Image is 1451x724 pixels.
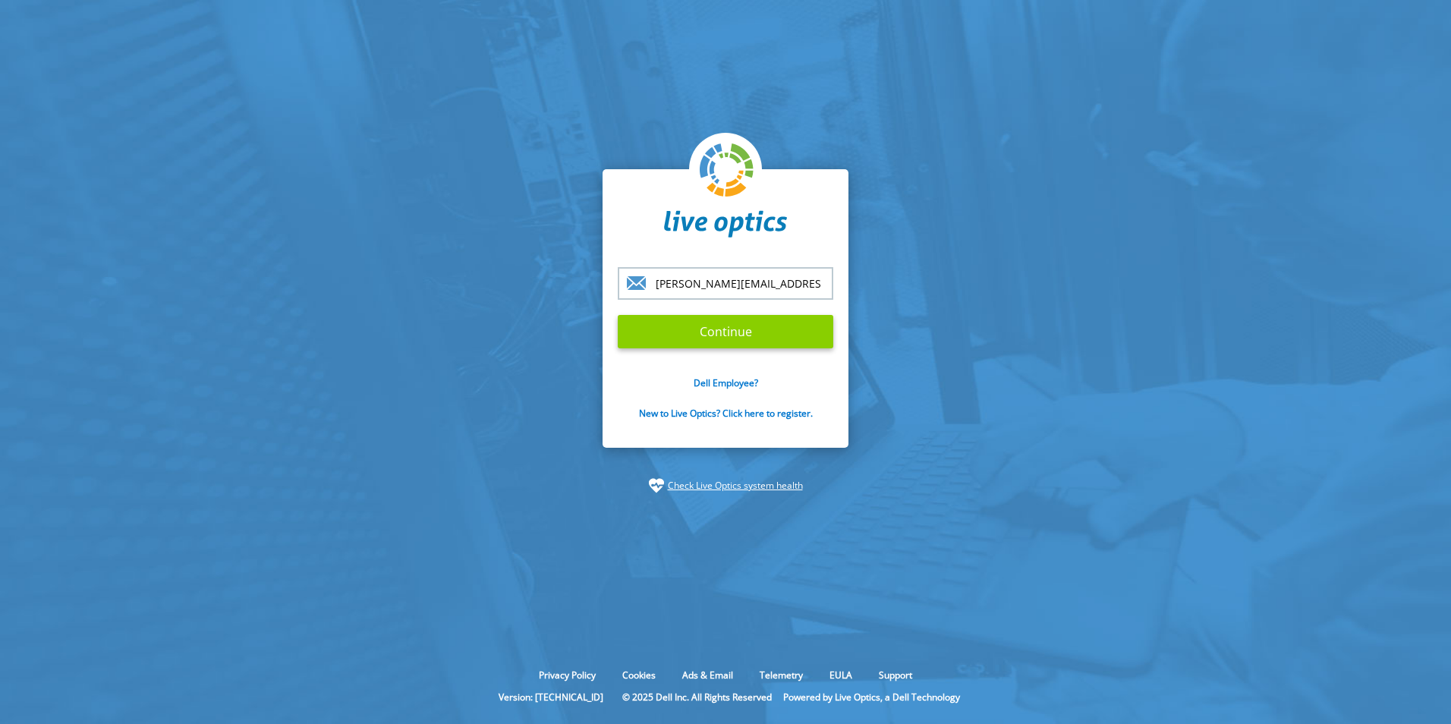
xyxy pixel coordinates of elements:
a: Ads & Email [671,669,744,682]
li: Version: [TECHNICAL_ID] [491,691,611,704]
a: Cookies [611,669,667,682]
a: Check Live Optics system health [668,478,803,493]
a: New to Live Optics? Click here to register. [639,407,813,420]
a: Dell Employee? [694,376,758,389]
img: liveoptics-word.svg [664,210,787,238]
a: Support [867,669,924,682]
img: liveoptics-logo.svg [700,143,754,198]
input: email@address.com [618,267,833,300]
a: EULA [818,669,864,682]
img: status-check-icon.svg [649,478,664,493]
input: Continue [618,315,833,348]
li: © 2025 Dell Inc. All Rights Reserved [615,691,779,704]
li: Powered by Live Optics, a Dell Technology [783,691,960,704]
a: Privacy Policy [527,669,607,682]
a: Telemetry [748,669,814,682]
